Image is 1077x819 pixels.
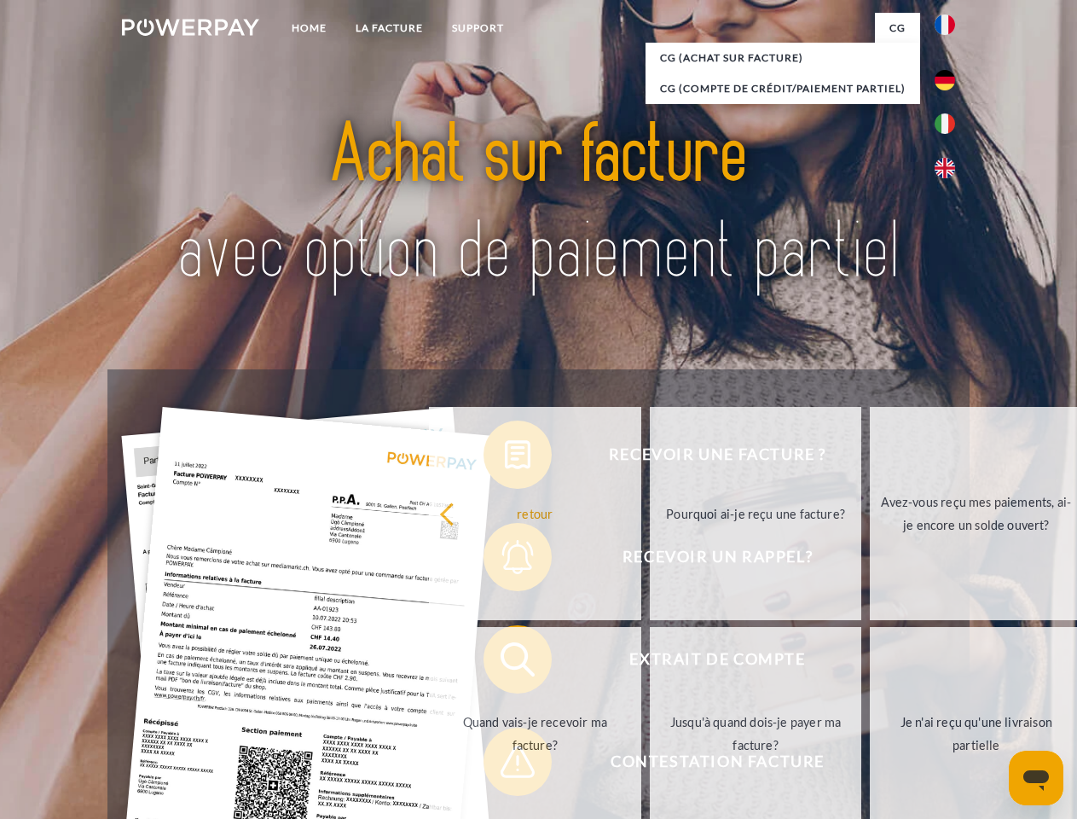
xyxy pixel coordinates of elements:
img: fr [935,15,955,35]
iframe: Bouton de lancement de la fenêtre de messagerie [1009,751,1063,805]
img: it [935,113,955,134]
img: de [935,70,955,90]
div: Quand vais-je recevoir ma facture? [439,711,631,757]
a: Support [437,13,518,44]
img: en [935,158,955,178]
div: Je n'ai reçu qu'une livraison partielle [880,711,1072,757]
img: title-powerpay_fr.svg [163,82,914,327]
div: Jusqu'à quand dois-je payer ma facture? [660,711,852,757]
a: LA FACTURE [341,13,437,44]
a: CG (Compte de crédit/paiement partiel) [646,73,920,104]
a: Home [277,13,341,44]
div: Pourquoi ai-je reçu une facture? [660,502,852,525]
div: Avez-vous reçu mes paiements, ai-je encore un solde ouvert? [880,491,1072,537]
a: CG (achat sur facture) [646,43,920,73]
img: logo-powerpay-white.svg [122,19,259,36]
a: CG [875,13,920,44]
div: retour [439,502,631,525]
